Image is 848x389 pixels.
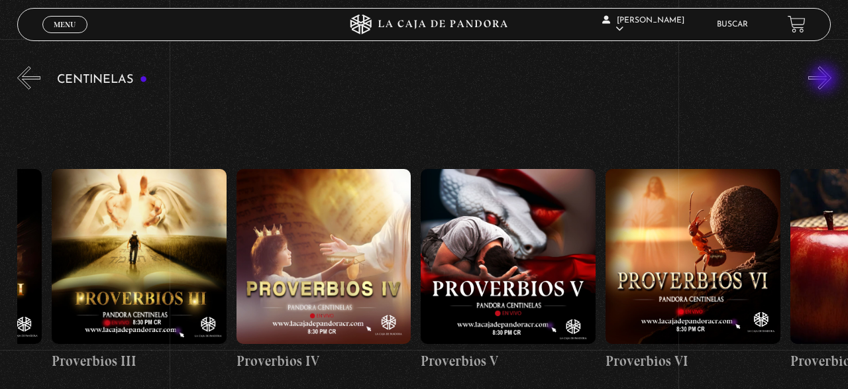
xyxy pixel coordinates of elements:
span: [PERSON_NAME] [602,17,684,33]
a: Buscar [717,21,748,28]
h3: Centinelas [57,74,148,86]
h4: Proverbios VI [606,351,780,372]
button: Next [808,66,831,89]
h4: Proverbios IV [237,351,411,372]
button: Previous [17,66,40,89]
h4: Proverbios V [421,351,596,372]
a: View your shopping cart [788,15,806,33]
h4: Proverbios III [52,351,227,372]
span: Cerrar [50,32,81,41]
span: Menu [54,21,76,28]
